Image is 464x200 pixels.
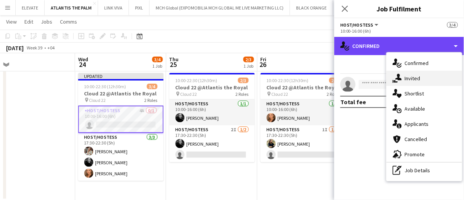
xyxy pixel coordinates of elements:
span: Applicants [405,121,429,127]
button: Host/Hostess [340,22,380,28]
div: 1 Job [244,63,254,69]
span: 24 [77,60,88,69]
app-card-role: Host/Hostess3/317:30-22:30 (5h)[PERSON_NAME][PERSON_NAME][PERSON_NAME] [78,133,164,181]
button: ATLANTIS THE PALM [45,0,98,15]
span: 10:00-22:30 (12h30m) [84,84,126,89]
app-card-role: Host/Hostess1/110:00-16:00 (6h)[PERSON_NAME] [261,100,346,125]
div: Updated [78,73,164,79]
div: 1 Job [153,63,163,69]
h3: Cloud 22 @Atlantis the Royal [261,84,346,91]
span: Edit [24,18,33,25]
span: 3/4 [447,22,458,28]
button: MCH Global (EXPOMOBILIA MCH GLOBAL ME LIVE MARKETING LLC) [150,0,290,15]
span: 26 [259,60,267,69]
app-job-card: 10:00-22:30 (12h30m)2/3Cloud 22 @Atlantis the Royal Cloud 222 RolesHost/Hostess1/110:00-16:00 (6h... [261,73,346,162]
button: PIXL [129,0,150,15]
a: Comms [57,17,80,27]
span: Wed [78,56,88,63]
span: Jobs [41,18,52,25]
span: 3/4 [147,84,158,89]
span: Invited [405,75,420,82]
span: Thu [169,56,179,63]
a: View [3,17,20,27]
span: Cloud 22 [89,97,106,103]
span: 2/3 [238,78,249,83]
app-job-card: Updated10:00-22:30 (12h30m)3/4Cloud 22 @Atlantis the Royal Cloud 222 RolesHost/Hostess4A0/110:00-... [78,73,164,181]
span: Confirmed [405,60,429,67]
div: Job Details [387,163,462,178]
span: View [6,18,17,25]
span: 25 [168,60,179,69]
button: BLACK ORANGE [290,0,333,15]
span: 2 Roles [236,91,249,97]
button: LINK VIVA [98,0,129,15]
app-card-role: Host/Hostess1/110:00-16:00 (6h)[PERSON_NAME] [169,100,255,125]
span: 2 Roles [145,97,158,103]
span: Host/Hostess [340,22,374,28]
app-card-role: Host/Hostess1I1/217:30-22:30 (5h)[PERSON_NAME] [261,125,346,162]
span: 10:00-22:30 (12h30m) [176,78,217,83]
span: Promote [405,151,425,158]
span: Shortlist [405,90,424,97]
app-job-card: 10:00-22:30 (12h30m)2/3Cloud 22 @Atlantis the Royal Cloud 222 RolesHost/Hostess1/110:00-16:00 (6h... [169,73,255,162]
span: 2/3 [243,57,254,62]
span: Week 39 [25,45,44,51]
span: Cloud 22 [272,91,288,97]
div: +04 [47,45,55,51]
span: Comms [60,18,77,25]
button: ELEVATE [16,0,45,15]
span: 2/3 [329,78,340,83]
span: Cancelled [405,136,427,143]
app-card-role: Host/Hostess2I1/217:30-22:30 (5h)[PERSON_NAME] [169,125,255,162]
span: 3/4 [152,57,163,62]
a: Edit [21,17,36,27]
app-card-role: Host/Hostess4A0/110:00-16:00 (6h) [78,106,164,133]
div: Total fee [340,98,366,106]
div: Confirmed [334,37,464,55]
h3: Job Fulfilment [334,4,464,14]
h3: Cloud 22 @Atlantis the Royal [169,84,255,91]
span: 2 Roles [327,91,340,97]
div: [DATE] [6,44,24,52]
span: 10:00-22:30 (12h30m) [267,78,309,83]
button: LOUIS VUITTON [333,0,377,15]
span: Available [405,105,425,112]
div: 10:00-16:00 (6h) [340,28,458,34]
a: Jobs [38,17,55,27]
span: Fri [261,56,267,63]
span: Cloud 22 [180,91,197,97]
h3: Cloud 22 @Atlantis the Royal [78,90,164,97]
